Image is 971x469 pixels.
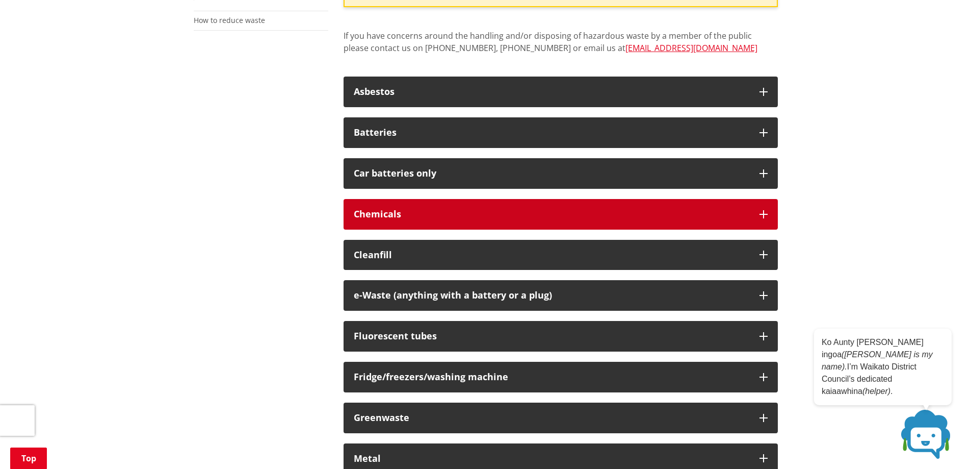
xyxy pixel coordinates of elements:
[354,128,749,138] div: Batteries
[354,413,749,423] div: Greenwaste
[344,117,778,148] button: Batteries
[10,448,47,469] a: Top
[354,454,749,464] div: Metal
[354,168,749,179] div: Car batteries only
[354,331,749,341] div: Fluorescent tubes
[862,387,890,396] em: (helper)
[194,15,265,25] a: How to reduce waste
[344,321,778,352] button: Fluorescent tubes
[354,250,749,260] div: Cleanfill
[625,42,757,54] a: [EMAIL_ADDRESS][DOMAIN_NAME]
[344,77,778,107] button: Asbestos
[344,362,778,392] button: Fridge/freezers/washing machine
[344,199,778,230] button: Chemicals
[354,87,749,97] div: Asbestos
[822,350,933,371] em: ([PERSON_NAME] is my name).
[344,280,778,311] button: e-Waste (anything with a battery or a plug)
[354,209,749,219] div: Chemicals
[344,30,778,66] p: If you have concerns around the handling and/or disposing of hazardous waste by a member of the p...
[344,240,778,270] button: Cleanfill
[344,403,778,433] button: Greenwaste
[344,158,778,189] button: Car batteries only
[354,290,749,301] div: e-Waste (anything with a battery or a plug)
[822,336,944,398] p: Ko Aunty [PERSON_NAME] ingoa I’m Waikato District Council’s dedicated kaiaawhina .
[354,372,749,382] div: Fridge/freezers/washing machine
